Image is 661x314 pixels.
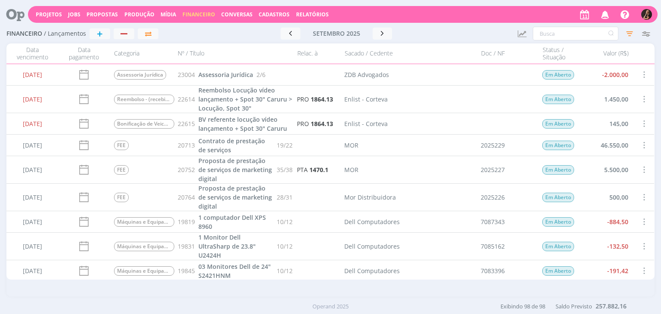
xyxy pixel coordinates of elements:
b: 257.882,16 [596,302,627,310]
div: Enlist - Corteva [345,95,388,104]
span: 03 Monitores Dell de 24" S2421HNM [198,262,271,280]
div: 7083396 [448,260,538,281]
span: FEE [114,141,129,150]
span: 2/6 [256,70,266,79]
a: Proposta de prestação de serviços de marketing digital [198,184,273,211]
img: L [641,9,652,20]
span: 22615 [178,119,195,128]
div: -191,42 [581,260,633,281]
div: -884,50 [581,211,633,232]
div: Data vencimento [6,46,58,61]
span: Proposta de prestação de serviços de marketing digital [198,184,272,210]
div: 2025229 [448,135,538,156]
a: Contrato de prestação de serviços [198,136,273,154]
span: 28/31 [277,193,293,202]
span: Bonificação de Veiculação [114,119,174,129]
a: 03 Monitores Dell de 24" S2421HNM [198,262,273,280]
span: 23004 [178,70,195,79]
a: PRO1864.13 [297,119,334,128]
div: Valor (R$) [581,46,633,61]
div: Sacado / Cedente [340,46,448,61]
div: Relac. à [293,46,340,61]
span: Exibindo 98 de 98 [500,302,545,310]
span: Em Aberto [543,165,575,175]
button: L [641,7,652,22]
span: Contrato de prestação de serviços [198,137,265,154]
div: Status / Situação [538,46,581,61]
div: 7085162 [448,233,538,260]
span: 35/38 [277,165,293,174]
a: Produção [124,11,154,18]
span: setembro 2025 [313,29,360,37]
b: 1864.13 [311,120,334,128]
span: Assessoria Jurídica [198,71,253,79]
button: Jobs [65,11,83,18]
span: 22614 [178,95,195,104]
button: Financeiro [180,11,218,18]
div: MOR [345,141,359,150]
div: Dell Computadores [345,266,400,275]
span: 19/22 [277,141,293,150]
span: Em Aberto [543,193,575,202]
span: Em Aberto [543,95,575,104]
span: Nº / Título [178,50,204,57]
a: Reembolso Locução vídeo lançamento + Spot 30" Caruru > Locução, Spot 30" [198,86,293,113]
div: Dell Computadores [345,242,400,251]
span: + [97,28,103,39]
span: 20752 [178,165,195,174]
a: Conversas [221,11,253,18]
span: 1 Monitor Dell UltraSharp de 23.8" U2424H [198,233,256,259]
div: [DATE] [6,156,58,183]
a: Mídia [161,11,176,18]
span: 20713 [178,141,195,150]
span: Em Aberto [543,217,575,227]
span: Em Aberto [543,242,575,251]
button: Produção [122,11,157,18]
a: PRO1864.13 [297,95,334,104]
a: Assessoria Jurídica [198,70,253,79]
span: 10/12 [277,242,293,251]
button: Propostas [84,11,120,18]
span: 10/12 [277,266,293,275]
span: 19831 [178,242,195,251]
span: Em Aberto [543,70,575,80]
a: BV referente locução vídeo lançamento + Spot 30" Caruru [198,115,293,133]
div: Categoria [110,46,174,61]
span: FEE [114,165,129,175]
span: BV referente locução vídeo lançamento + Spot 30" Caruru [198,115,287,132]
a: 1 computador Dell XPS 8960 [198,213,273,231]
span: 20764 [178,193,195,202]
button: Mídia [158,11,179,18]
a: Projetos [36,11,62,18]
div: [DATE] [6,64,58,85]
span: FEE [114,193,129,202]
div: ZDB Advogados [345,70,389,79]
span: Máquinas e Equipamentos [114,242,174,251]
div: [DATE] [6,184,58,211]
div: Dell Computadores [345,217,400,226]
span: Em Aberto [543,141,575,150]
div: 2025226 [448,184,538,211]
span: Máquinas e Equipamentos [114,266,174,276]
span: Em Aberto [543,266,575,276]
div: 145,00 [581,113,633,134]
span: Saldo Previsto [556,302,592,310]
span: 10/12 [277,217,293,226]
div: Enlist - Corteva [345,119,388,128]
span: Propostas [86,11,118,18]
span: / Lançamentos [44,30,86,37]
div: [DATE] [6,113,58,134]
input: Busca [533,27,618,40]
div: -2.000,00 [581,64,633,85]
div: [DATE] [6,86,58,113]
span: 19819 [178,217,195,226]
div: Data pagamento [58,46,110,61]
button: + [90,28,110,39]
span: Reembolso - (recebimento) [114,95,174,104]
span: Financeiro [182,11,215,18]
div: 46.550,00 [581,135,633,156]
div: [DATE] [6,211,58,232]
div: -132,50 [581,233,633,260]
span: 19845 [178,266,195,275]
div: 1.450,00 [581,86,633,113]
